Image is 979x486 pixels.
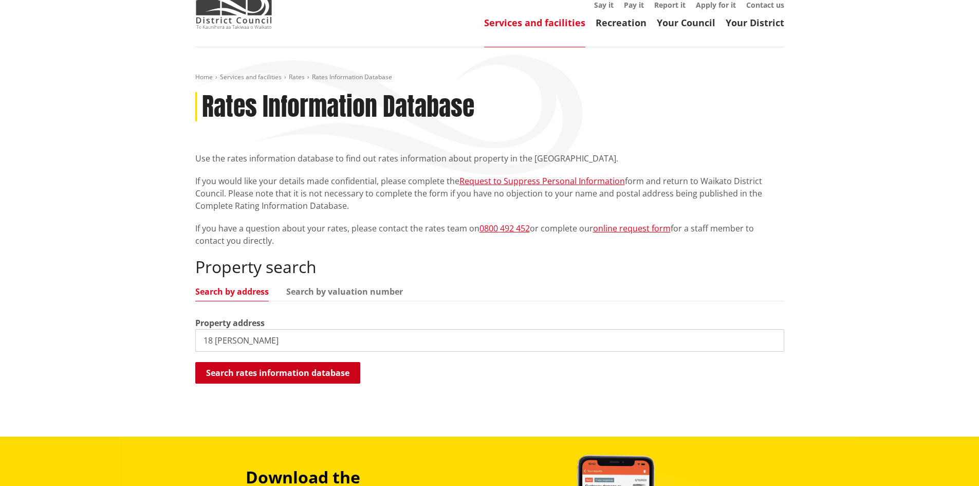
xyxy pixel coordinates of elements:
[596,16,646,29] a: Recreation
[195,73,784,82] nav: breadcrumb
[195,317,265,329] label: Property address
[289,73,305,81] a: Rates
[202,92,474,122] h1: Rates Information Database
[195,362,360,384] button: Search rates information database
[195,257,784,277] h2: Property search
[220,73,282,81] a: Services and facilities
[726,16,784,29] a: Your District
[195,152,784,165] p: Use the rates information database to find out rates information about property in the [GEOGRAPHI...
[593,223,671,234] a: online request form
[195,222,784,247] p: If you have a question about your rates, please contact the rates team on or complete our for a s...
[286,287,403,296] a: Search by valuation number
[195,287,269,296] a: Search by address
[195,175,784,212] p: If you would like your details made confidential, please complete the form and return to Waikato ...
[932,443,969,480] iframe: Messenger Launcher
[459,175,625,187] a: Request to Suppress Personal Information
[657,16,715,29] a: Your Council
[479,223,530,234] a: 0800 492 452
[484,16,585,29] a: Services and facilities
[195,329,784,352] input: e.g. Duke Street NGARUAWAHIA
[195,73,213,81] a: Home
[312,73,392,81] span: Rates Information Database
